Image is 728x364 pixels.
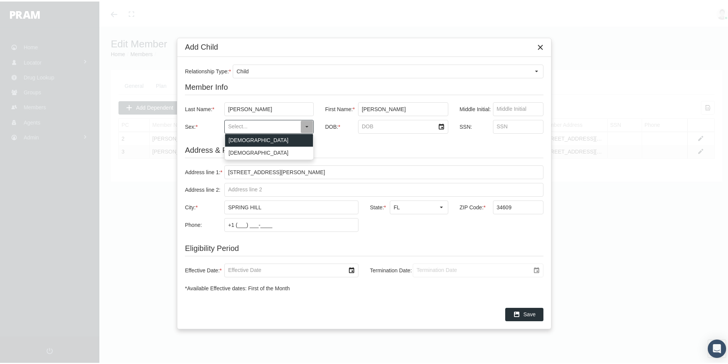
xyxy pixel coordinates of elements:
[185,243,239,251] span: Eligibility Period
[524,310,536,316] span: Save
[225,145,313,158] div: [DEMOGRAPHIC_DATA]
[345,262,358,275] div: Select
[530,63,543,76] div: Select
[185,105,212,111] span: Last Name:
[370,203,384,209] span: State:
[225,133,313,145] div: [DEMOGRAPHIC_DATA]
[300,119,313,132] div: Select
[435,119,448,132] div: Select
[435,199,448,212] div: Select
[185,122,196,128] span: Sex:
[325,105,353,111] span: First Name:
[185,266,220,272] span: Effective Date:
[185,185,221,191] span: Address line 2:
[370,266,412,272] span: Termination Date:
[325,122,338,128] span: DOB:
[533,39,547,53] div: Close
[460,122,472,128] span: SSN:
[460,105,491,111] span: Middle Initial:
[505,306,543,320] div: Save
[185,67,229,73] span: Relationship Type:
[185,40,218,51] div: Add Child
[185,168,221,174] span: Address line 1:
[185,283,543,291] div: *Available Effective dates: First of the Month
[460,203,484,209] span: ZIP Code:
[185,203,196,209] span: City:
[185,144,245,153] span: Address & Phone
[185,81,228,90] span: Member Info
[708,338,726,356] div: Open Intercom Messenger
[185,220,202,226] span: Phone:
